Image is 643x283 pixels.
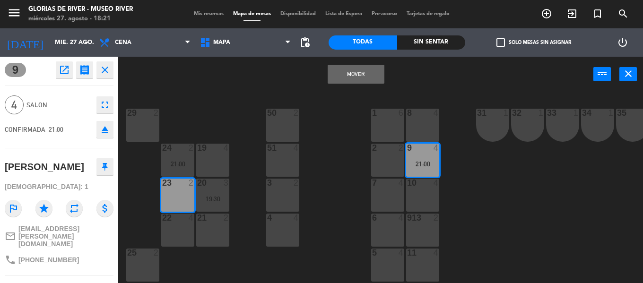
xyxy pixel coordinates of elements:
button: eject [96,121,113,138]
div: 29 [127,109,128,117]
div: 4 [434,179,439,187]
a: mail_outline[EMAIL_ADDRESS][PERSON_NAME][DOMAIN_NAME] [5,225,113,248]
span: pending_actions [299,37,311,48]
i: fullscreen [99,99,111,111]
i: add_circle_outline [541,8,552,19]
div: 35 [617,109,617,117]
div: 5 [372,249,373,257]
div: 4 [267,214,268,222]
button: close [96,61,113,78]
div: 23 [162,179,163,187]
div: 19:30 [196,196,229,202]
div: 2 [224,214,229,222]
div: 2 [154,109,159,117]
div: 2 [399,144,404,152]
i: star [35,200,52,217]
span: check_box_outline_blank [496,38,505,47]
div: 11 [407,249,408,257]
div: 3 [224,179,229,187]
i: close [623,68,634,79]
i: menu [7,6,21,20]
div: 4 [224,144,229,152]
i: search [617,8,629,19]
div: 21 [197,214,198,222]
div: 1 [573,109,579,117]
div: miércoles 27. agosto - 18:21 [28,14,133,24]
span: CONFIRMADA [5,126,45,133]
span: Pre-acceso [367,11,402,17]
i: power_settings_new [617,37,628,48]
div: 9 [407,144,408,152]
div: 51 [267,144,268,152]
div: 20 [197,179,198,187]
span: Cena [115,39,131,46]
span: 4 [5,95,24,114]
button: Mover [328,65,384,84]
div: 2 [154,249,159,257]
span: Lista de Espera [321,11,367,17]
i: arrow_drop_down [81,37,92,48]
div: 1 [608,109,614,117]
div: 31 [477,109,478,117]
div: 4 [434,249,439,257]
div: 2 [294,109,299,117]
span: Disponibilidad [276,11,321,17]
div: 32 [512,109,513,117]
div: 4 [434,144,439,152]
span: Mis reservas [189,11,228,17]
button: power_input [593,67,611,81]
div: 1 [504,109,509,117]
div: 4 [294,214,299,222]
span: [EMAIL_ADDRESS][PERSON_NAME][DOMAIN_NAME] [18,225,113,248]
i: exit_to_app [566,8,578,19]
div: 6 [372,214,373,222]
button: open_in_new [56,61,73,78]
div: Glorias de River - Museo River [28,5,133,14]
i: attach_money [96,200,113,217]
div: 25 [127,249,128,257]
div: 3 [267,179,268,187]
div: 4 [189,214,194,222]
button: menu [7,6,21,23]
div: 22 [162,214,163,222]
div: 4 [294,144,299,152]
div: 21:00 [161,161,194,167]
span: 21:00 [49,126,63,133]
span: Mapa de mesas [228,11,276,17]
i: repeat [66,200,83,217]
i: outlined_flag [5,200,22,217]
button: receipt [76,61,93,78]
i: receipt [79,64,90,76]
div: 10 [407,179,408,187]
div: 6 [399,109,404,117]
i: turned_in_not [592,8,603,19]
div: [PERSON_NAME] [5,159,84,175]
span: SALON [26,100,92,111]
button: fullscreen [96,96,113,113]
div: 4 [434,109,439,117]
i: mail_outline [5,231,16,242]
div: 19 [197,144,198,152]
div: 4 [399,179,404,187]
div: 2 [189,144,194,152]
i: eject [99,124,111,135]
div: 2 [294,179,299,187]
div: 2 [189,179,194,187]
label: Solo mesas sin asignar [496,38,571,47]
span: [PHONE_NUMBER] [18,256,79,264]
div: 913 [407,214,408,222]
div: 24 [162,144,163,152]
i: power_input [597,68,608,79]
span: Tarjetas de regalo [402,11,454,17]
div: 4 [399,249,404,257]
div: [DEMOGRAPHIC_DATA]: 1 [5,179,113,195]
div: 8 [407,109,408,117]
div: 33 [547,109,547,117]
i: phone [5,254,16,266]
div: 2 [372,144,373,152]
span: 9 [5,63,26,77]
div: 50 [267,109,268,117]
i: open_in_new [59,64,70,76]
span: MAPA [213,39,230,46]
div: 2 [434,214,439,222]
